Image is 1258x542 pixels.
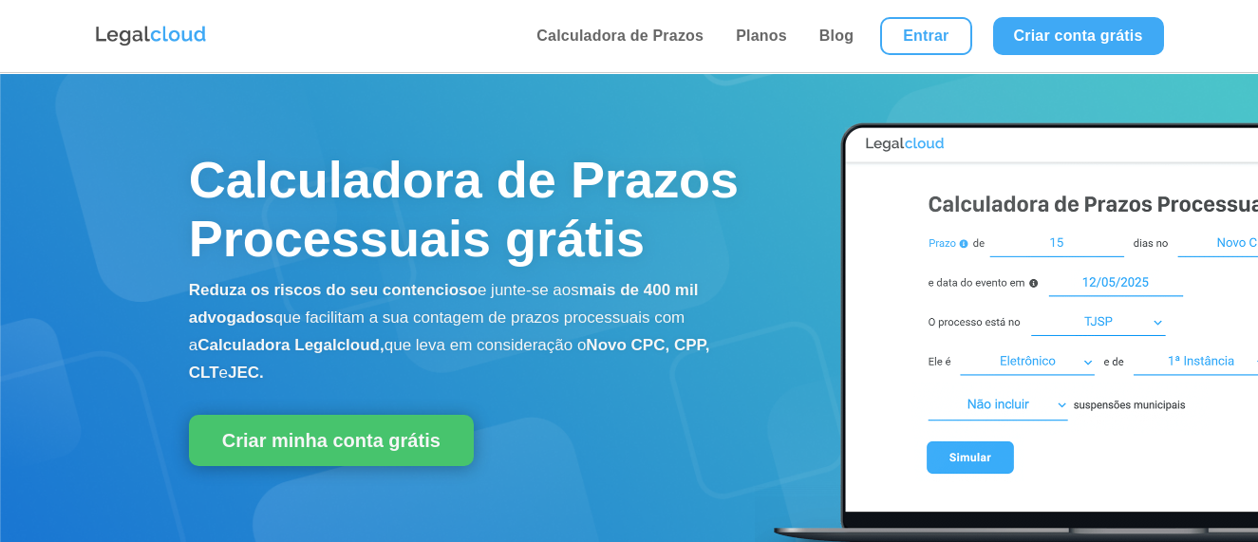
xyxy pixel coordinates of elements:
b: mais de 400 mil advogados [189,281,699,327]
p: e junte-se aos que facilitam a sua contagem de prazos processuais com a que leva em consideração o e [189,277,755,386]
img: Logo da Legalcloud [94,24,208,48]
a: Criar minha conta grátis [189,415,474,466]
span: Calculadora de Prazos Processuais grátis [189,151,739,267]
b: Novo CPC, CPP, CLT [189,336,710,382]
a: Criar conta grátis [993,17,1164,55]
b: JEC. [228,364,264,382]
a: Entrar [880,17,971,55]
b: Reduza os riscos do seu contencioso [189,281,478,299]
b: Calculadora Legalcloud, [197,336,385,354]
